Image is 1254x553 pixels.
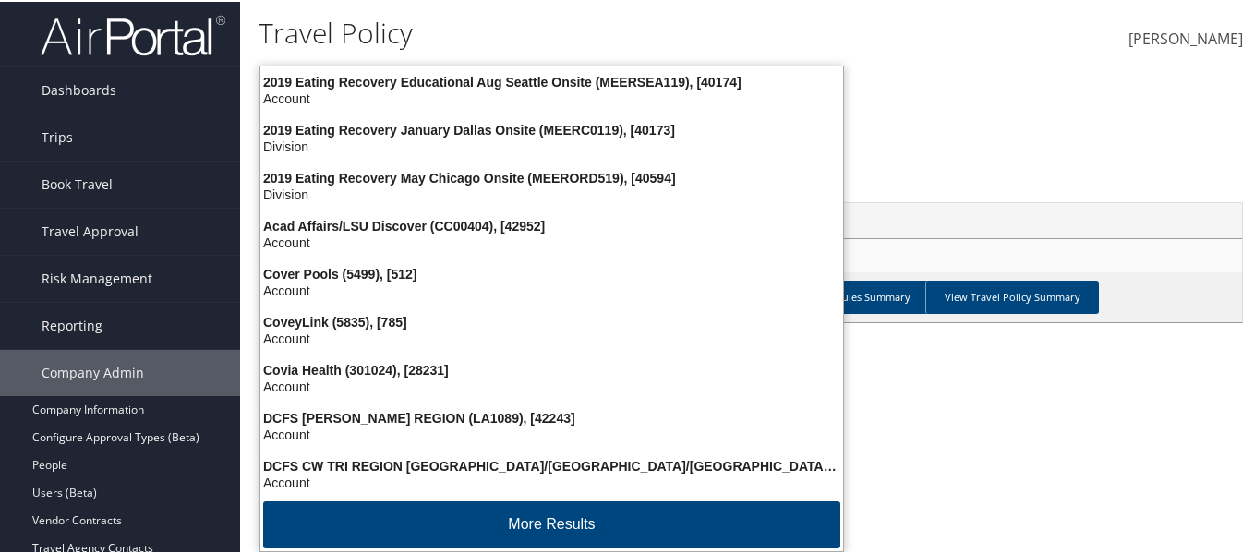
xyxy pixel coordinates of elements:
img: airportal-logo.png [41,12,225,55]
span: Reporting [42,301,102,347]
div: Account [249,233,854,249]
div: Account [249,425,854,441]
div: Covia Health (301024), [28231] [249,360,854,377]
div: 2019 Eating Recovery Educational Aug Seattle Onsite (MEERSEA119), [40174] [249,72,854,89]
div: CoveyLink (5835), [785] [249,312,854,329]
span: Risk Management [42,254,152,300]
span: Dashboards [42,66,116,112]
span: Company Admin [42,348,144,394]
th: Actions [708,201,1242,237]
div: Account [249,473,854,489]
span: Travel Approval [42,207,139,253]
div: Division [249,185,854,201]
a: View Travel Policy Summary [925,279,1099,312]
div: DCFS [PERSON_NAME] REGION (LA1089), [42243] [249,408,854,425]
a: Rules Summary [816,279,929,312]
div: Division [249,137,854,153]
div: Cover Pools (5499), [512] [249,264,854,281]
div: Account [249,377,854,393]
span: Book Travel [42,160,113,206]
h1: Travel Policy [259,12,915,51]
span: Trips [42,113,73,159]
div: 2019 Eating Recovery May Chicago Onsite (MEERORD519), [40594] [249,168,854,185]
div: Account [249,281,854,297]
span: [PERSON_NAME] [1128,27,1243,47]
div: Acad Affairs/LSU Discover (CC00404), [42952] [249,216,854,233]
div: Account [249,89,854,105]
a: [PERSON_NAME] [1128,9,1243,66]
div: DCFS CW TRI REGION [GEOGRAPHIC_DATA]/[GEOGRAPHIC_DATA]/[GEOGRAPHIC_DATA] (LA1575), [44147] [249,456,854,473]
div: 2019 Eating Recovery January Dallas Onsite (MEERC0119), [40173] [249,120,854,137]
a: Solutions Contracting Group (SCG) [259,63,670,88]
div: Account [249,329,854,345]
button: More Results [263,499,840,547]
